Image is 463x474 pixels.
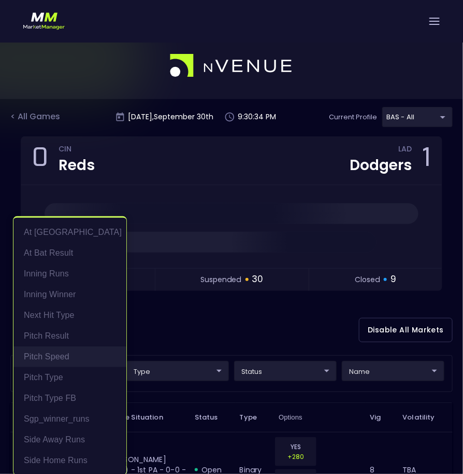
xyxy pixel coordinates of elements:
[13,409,126,429] li: sgp_winner_runs
[13,367,126,388] li: Pitch Type
[13,388,126,409] li: Pitch Type FB
[13,450,126,471] li: Side Home Runs
[13,305,126,326] li: Next Hit Type
[13,429,126,450] li: Side Away Runs
[13,326,126,346] li: Pitch Result
[13,346,126,367] li: Pitch Speed
[13,263,126,284] li: Inning Runs
[13,222,126,243] li: At [GEOGRAPHIC_DATA]
[13,243,126,263] li: At Bat Result
[13,284,126,305] li: Inning Winner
